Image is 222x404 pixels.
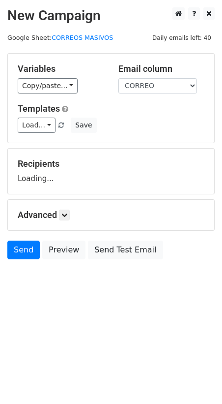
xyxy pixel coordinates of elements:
[88,241,163,259] a: Send Test Email
[149,34,215,41] a: Daily emails left: 40
[7,34,113,41] small: Google Sheet:
[118,63,204,74] h5: Email column
[18,158,204,169] h5: Recipients
[18,103,60,114] a: Templates
[18,118,55,133] a: Load...
[18,210,204,220] h5: Advanced
[52,34,113,41] a: CORREOS MASIVOS
[18,78,78,93] a: Copy/paste...
[7,241,40,259] a: Send
[18,158,204,184] div: Loading...
[18,63,104,74] h5: Variables
[71,118,96,133] button: Save
[42,241,85,259] a: Preview
[7,7,215,24] h2: New Campaign
[149,32,215,43] span: Daily emails left: 40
